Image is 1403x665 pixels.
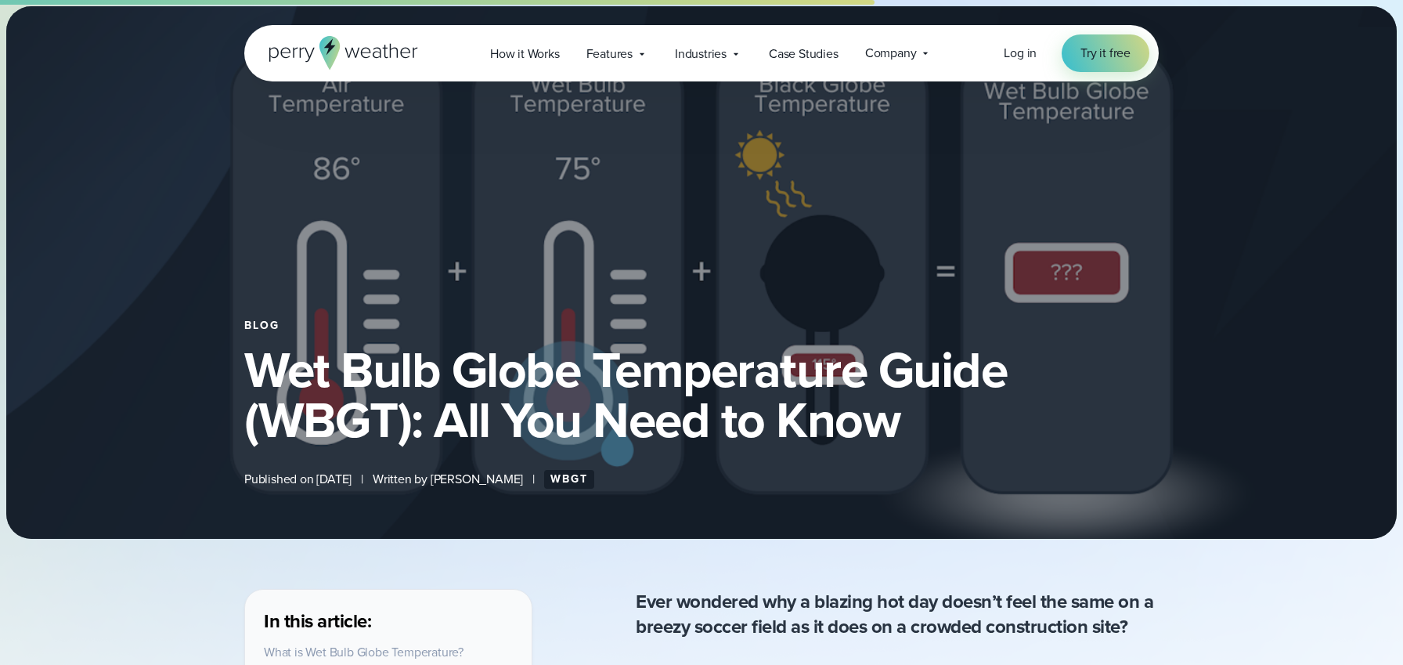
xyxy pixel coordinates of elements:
span: Try it free [1080,44,1131,63]
span: How it Works [490,45,560,63]
span: Written by [PERSON_NAME] [373,470,523,489]
span: Case Studies [769,45,839,63]
span: Industries [675,45,727,63]
p: Ever wondered why a blazing hot day doesn’t feel the same on a breezy soccer field as it does on ... [636,589,1159,639]
span: Log in [1004,44,1037,62]
a: Case Studies [756,38,852,70]
span: Company [865,44,917,63]
span: Features [586,45,633,63]
a: What is Wet Bulb Globe Temperature? [264,643,463,661]
a: WBGT [544,470,594,489]
span: | [361,470,363,489]
div: Blog [244,320,1159,332]
span: | [532,470,535,489]
h3: In this article: [264,609,513,634]
a: Try it free [1062,34,1149,72]
a: How it Works [477,38,573,70]
h1: Wet Bulb Globe Temperature Guide (WBGT): All You Need to Know [244,345,1159,445]
span: Published on [DATE] [244,470,352,489]
a: Log in [1004,44,1037,63]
